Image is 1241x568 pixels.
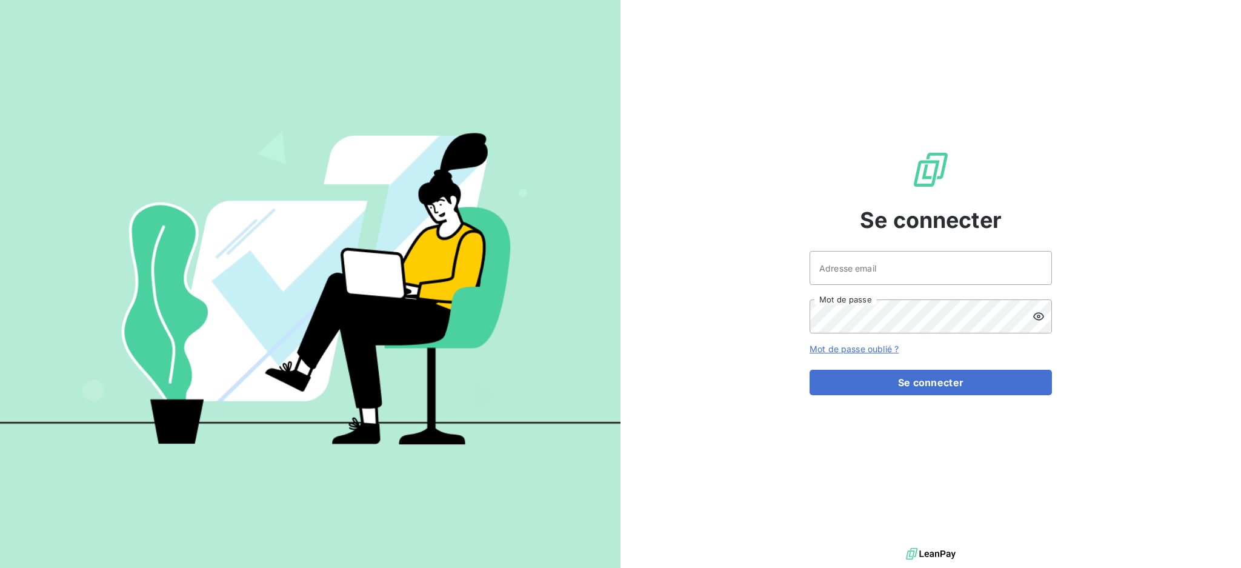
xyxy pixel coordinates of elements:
a: Mot de passe oublié ? [810,344,899,354]
input: placeholder [810,251,1052,285]
button: Se connecter [810,370,1052,395]
img: logo [906,545,956,563]
span: Se connecter [860,204,1002,236]
img: Logo LeanPay [911,150,950,189]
